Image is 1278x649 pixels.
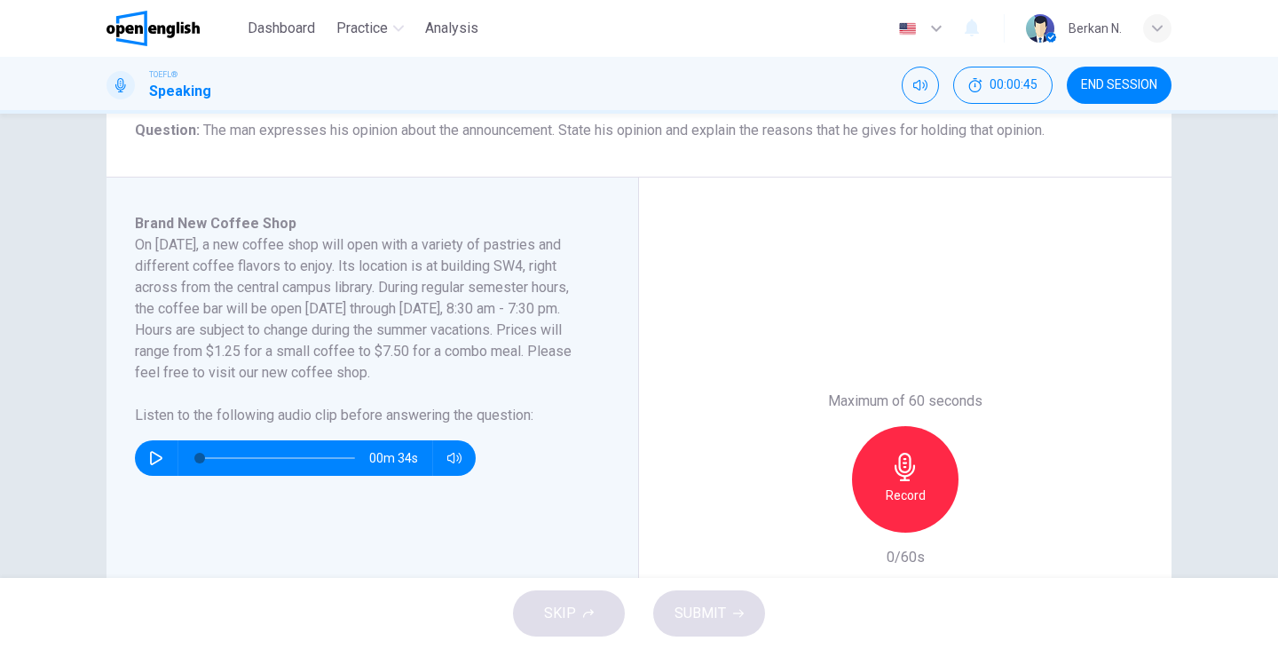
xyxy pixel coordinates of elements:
[203,122,1045,139] span: The man expresses his opinion about the announcement. State his opinion and explain the reasons t...
[329,12,411,44] button: Practice
[135,215,296,232] span: Brand New Coffee Shop
[1026,14,1054,43] img: Profile picture
[902,67,939,104] div: Mute
[248,18,315,39] span: Dashboard
[135,405,588,426] h6: Listen to the following audio clip before answering the question :
[953,67,1053,104] div: Hide
[149,68,177,81] span: TOEFL®
[1081,78,1157,92] span: END SESSION
[828,391,982,412] h6: Maximum of 60 seconds
[369,440,432,476] span: 00m 34s
[135,234,588,384] h6: On [DATE], a new coffee shop will open with a variety of pastries and different coffee flavors to...
[425,18,478,39] span: Analysis
[990,78,1037,92] span: 00:00:45
[1069,18,1122,39] div: Berkan N.
[149,81,211,102] h1: Speaking
[852,426,958,533] button: Record
[953,67,1053,104] button: 00:00:45
[896,22,919,36] img: en
[106,11,241,46] a: OpenEnglish logo
[336,18,388,39] span: Practice
[887,547,925,568] h6: 0/60s
[106,11,200,46] img: OpenEnglish logo
[1067,67,1171,104] button: END SESSION
[241,12,322,44] button: Dashboard
[135,120,1143,141] h6: Question :
[886,485,926,506] h6: Record
[418,12,485,44] button: Analysis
